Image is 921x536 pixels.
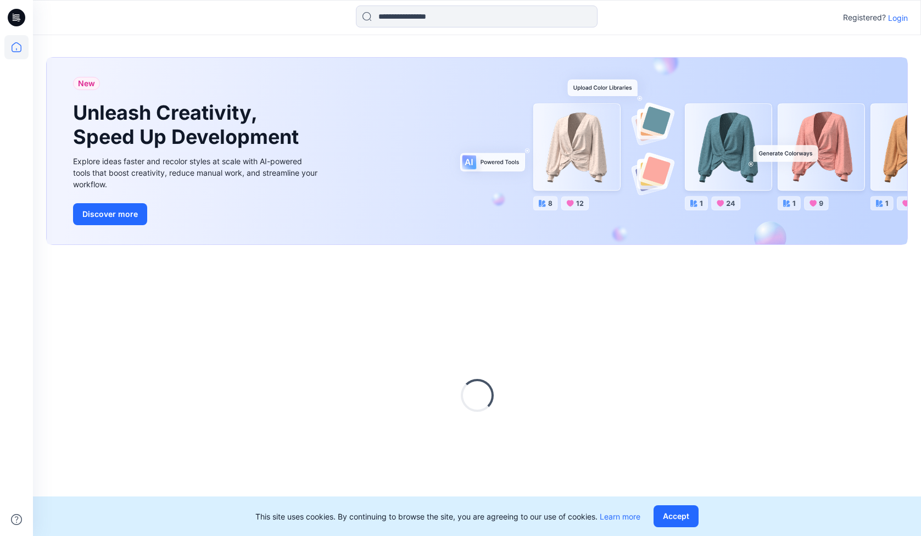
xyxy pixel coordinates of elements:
[73,203,320,225] a: Discover more
[600,512,640,521] a: Learn more
[888,12,908,24] p: Login
[73,203,147,225] button: Discover more
[78,77,95,90] span: New
[255,511,640,522] p: This site uses cookies. By continuing to browse the site, you are agreeing to our use of cookies.
[654,505,699,527] button: Accept
[843,11,886,24] p: Registered?
[73,101,304,148] h1: Unleash Creativity, Speed Up Development
[73,155,320,190] div: Explore ideas faster and recolor styles at scale with AI-powered tools that boost creativity, red...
